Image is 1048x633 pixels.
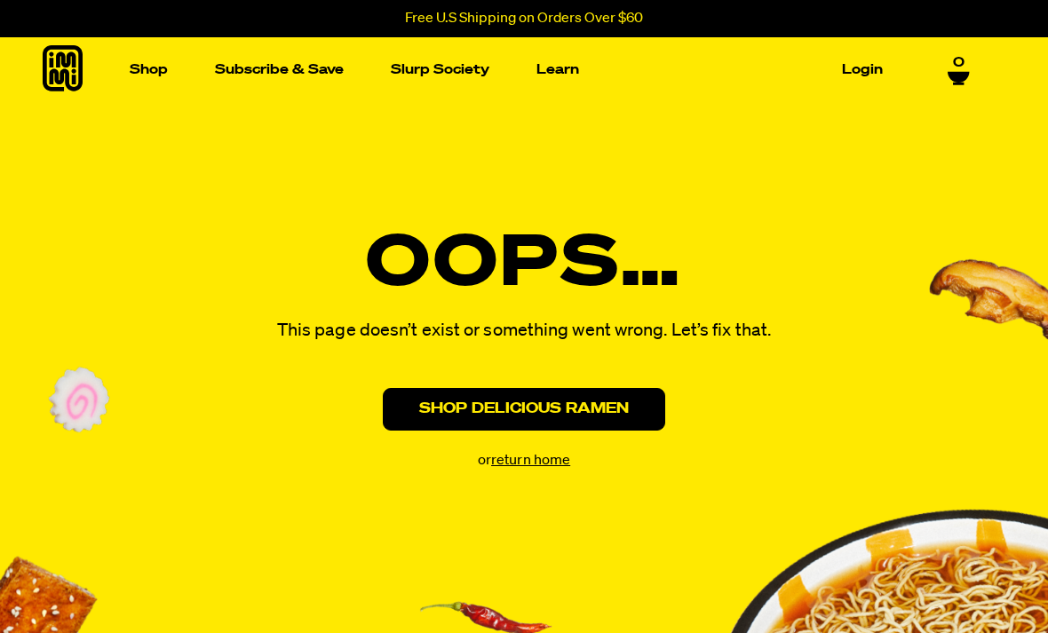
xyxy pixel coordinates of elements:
a: 0 [948,49,970,79]
a: Shop [123,56,175,83]
p: This page doesn’t exist or something went wrong. Let’s fix that. [277,315,771,345]
p: Free U.S Shipping on Orders Over $60 [405,11,643,27]
a: Slurp Society [384,56,496,83]
span: 0 [953,49,965,65]
a: Login [835,56,890,83]
a: Learn [529,56,586,83]
a: Subscribe & Save [208,56,351,83]
h1: OOPS… [366,230,683,301]
nav: Main navigation [123,37,890,102]
a: Shop Delicious Ramen [383,388,665,431]
p: or [478,452,570,471]
a: return home [491,454,570,468]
